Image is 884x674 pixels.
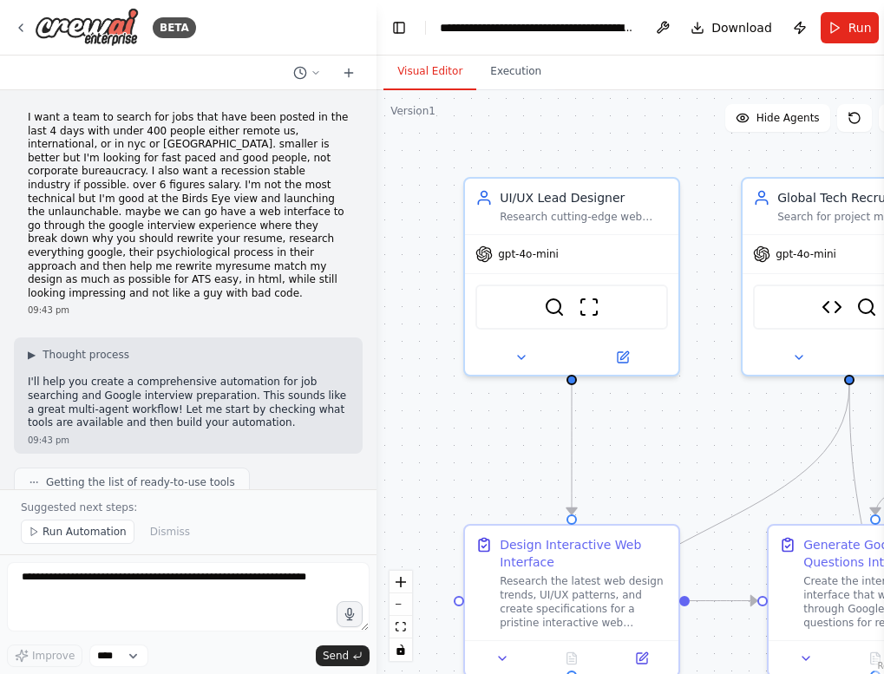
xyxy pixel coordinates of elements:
button: Run Automation [21,520,134,544]
span: Hide Agents [756,111,820,125]
button: Start a new chat [335,62,363,83]
div: 09:43 pm [28,304,349,317]
img: SerperDevTool [856,297,877,317]
div: Research cutting-edge web design trends, [PERSON_NAME] animations, and UI/UX patterns to create p... [500,210,668,224]
span: gpt-4o-mini [776,247,836,261]
button: No output available [535,648,609,669]
img: ScrapeWebsiteTool [579,297,599,317]
span: Send [323,649,349,663]
span: Dismiss [150,525,190,539]
button: Visual Editor [383,54,476,90]
g: Edge from 502cb2f8-89c4-484b-a5dd-1a69182819a4 to ddd14abe-f1a2-44f6-abf2-a53442055950 [690,592,757,610]
div: React Flow controls [390,571,412,661]
g: Edge from 9023ea7c-6613-4077-96e9-e330d3a17de8 to 502cb2f8-89c4-484b-a5dd-1a69182819a4 [563,385,580,514]
div: Research the latest web design trends, UI/UX patterns, and create specifications for a pristine i... [500,574,668,630]
div: UI/UX Lead DesignerResearch cutting-edge web design trends, [PERSON_NAME] animations, and UI/UX p... [463,177,680,376]
span: Improve [32,649,75,663]
img: SerperDevTool [544,297,565,317]
button: Send [316,645,370,666]
button: fit view [390,616,412,638]
button: Improve [7,645,82,667]
img: Company Intelligence Analyzer [822,297,842,317]
span: Run [848,19,872,36]
g: Edge from 4020bafa-12a9-4156-bf2a-46b517aa346f to 5152f9fa-70ac-4876-b94d-4f538eb09381 [841,385,884,671]
button: Hide Agents [725,104,830,132]
p: I want a team to search for jobs that have been posted in the last 4 days with under 400 people e... [28,111,349,300]
img: Logo [35,8,139,47]
div: 09:43 pm [28,434,349,447]
button: toggle interactivity [390,638,412,661]
button: Switch to previous chat [286,62,328,83]
button: Click to speak your automation idea [337,601,363,627]
button: ▶Thought process [28,348,129,362]
button: zoom out [390,593,412,616]
span: Getting the list of ready-to-use tools [46,475,235,489]
button: Download [684,12,779,43]
button: Run [821,12,879,43]
span: Thought process [43,348,129,362]
div: BETA [153,17,196,38]
div: Version 1 [390,104,435,118]
div: UI/UX Lead Designer [500,189,668,206]
div: Design Interactive Web Interface [500,536,668,571]
button: Open in side panel [573,347,671,368]
p: Suggested next steps: [21,501,356,514]
g: Edge from 4020bafa-12a9-4156-bf2a-46b517aa346f to 633d9875-667b-434b-b782-cef4148703c3 [563,385,858,671]
p: I'll help you create a comprehensive automation for job searching and Google interview preparatio... [28,376,349,429]
button: Dismiss [141,520,199,544]
button: zoom in [390,571,412,593]
span: Download [711,19,772,36]
button: Open in side panel [612,648,672,669]
nav: breadcrumb [440,19,635,36]
button: Hide left sidebar [387,16,411,40]
span: Run Automation [43,525,127,539]
button: Execution [476,54,555,90]
span: ▶ [28,348,36,362]
span: gpt-4o-mini [498,247,559,261]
